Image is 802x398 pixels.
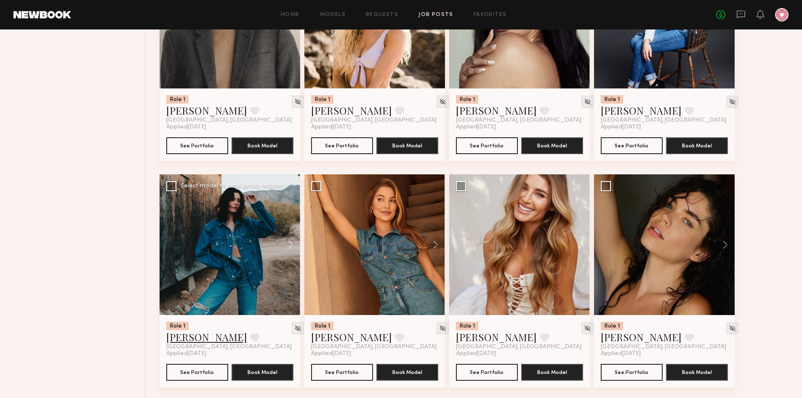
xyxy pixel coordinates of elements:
[166,322,189,330] div: Role 1
[232,137,293,154] button: Book Model
[666,142,728,149] a: Book Model
[376,368,438,375] a: Book Model
[311,124,438,131] div: Applied [DATE]
[521,368,583,375] a: Book Model
[439,325,446,332] img: Unhide Model
[418,12,453,18] a: Job Posts
[311,137,373,154] button: See Portfolio
[456,322,478,330] div: Role 1
[376,364,438,381] button: Book Model
[166,137,228,154] button: See Portfolio
[311,117,437,124] span: [GEOGRAPHIC_DATA], [GEOGRAPHIC_DATA]
[320,12,346,18] a: Models
[166,364,228,381] button: See Portfolio
[601,322,623,330] div: Role 1
[311,322,333,330] div: Role 1
[166,117,292,124] span: [GEOGRAPHIC_DATA], [GEOGRAPHIC_DATA]
[601,350,728,357] div: Applied [DATE]
[166,124,293,131] div: Applied [DATE]
[601,117,726,124] span: [GEOGRAPHIC_DATA], [GEOGRAPHIC_DATA]
[666,368,728,375] a: Book Model
[456,104,537,117] a: [PERSON_NAME]
[166,344,292,350] span: [GEOGRAPHIC_DATA], [GEOGRAPHIC_DATA]
[232,368,293,375] a: Book Model
[166,95,189,104] div: Role 1
[601,344,726,350] span: [GEOGRAPHIC_DATA], [GEOGRAPHIC_DATA]
[311,330,392,344] a: [PERSON_NAME]
[281,12,300,18] a: Home
[456,124,583,131] div: Applied [DATE]
[456,117,581,124] span: [GEOGRAPHIC_DATA], [GEOGRAPHIC_DATA]
[601,124,728,131] div: Applied [DATE]
[584,98,591,105] img: Unhide Model
[311,104,392,117] a: [PERSON_NAME]
[521,137,583,154] button: Book Model
[521,142,583,149] a: Book Model
[601,137,663,154] button: See Portfolio
[376,142,438,149] a: Book Model
[729,98,736,105] img: Unhide Model
[294,98,301,105] img: Unhide Model
[456,95,478,104] div: Role 1
[166,330,247,344] a: [PERSON_NAME]
[456,344,581,350] span: [GEOGRAPHIC_DATA], [GEOGRAPHIC_DATA]
[311,344,437,350] span: [GEOGRAPHIC_DATA], [GEOGRAPHIC_DATA]
[311,350,438,357] div: Applied [DATE]
[376,137,438,154] button: Book Model
[311,364,373,381] button: See Portfolio
[294,325,301,332] img: Unhide Model
[456,137,518,154] button: See Portfolio
[584,325,591,332] img: Unhide Model
[232,142,293,149] a: Book Model
[601,104,682,117] a: [PERSON_NAME]
[232,364,293,381] button: Book Model
[456,350,583,357] div: Applied [DATE]
[311,95,333,104] div: Role 1
[166,104,247,117] a: [PERSON_NAME]
[366,12,398,18] a: Requests
[666,137,728,154] button: Book Model
[601,330,682,344] a: [PERSON_NAME]
[474,12,507,18] a: Favorites
[601,95,623,104] div: Role 1
[521,364,583,381] button: Book Model
[601,364,663,381] button: See Portfolio
[181,183,284,189] div: Select model to send group request
[666,364,728,381] button: Book Model
[456,364,518,381] button: See Portfolio
[729,325,736,332] img: Unhide Model
[456,330,537,344] a: [PERSON_NAME]
[166,350,293,357] div: Applied [DATE]
[439,98,446,105] img: Unhide Model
